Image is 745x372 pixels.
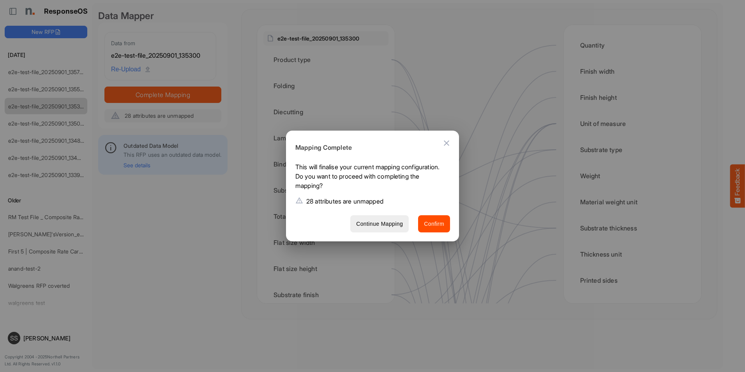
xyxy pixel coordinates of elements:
[295,162,444,193] p: This will finalise your current mapping configuration. Do you want to proceed with completing the...
[295,143,444,153] h6: Mapping Complete
[418,215,450,233] button: Confirm
[350,215,409,233] button: Continue Mapping
[356,219,403,229] span: Continue Mapping
[424,219,444,229] span: Confirm
[437,134,456,152] button: Close dialog
[306,197,383,206] p: 28 attributes are unmapped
